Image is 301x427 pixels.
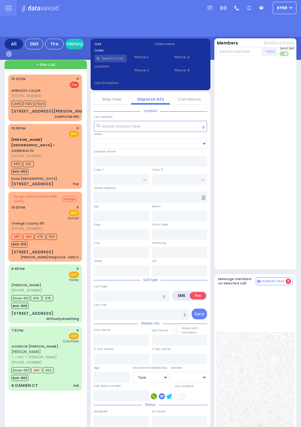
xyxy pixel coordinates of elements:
div: hsp [73,182,79,186]
div: EMS [25,39,43,49]
span: [PERSON_NAME][GEOGRAPHIC_DATA] - [11,137,55,148]
label: Room [152,204,161,209]
span: FD26 [35,101,46,107]
span: BUS-906 [11,303,29,309]
label: Call Info [94,303,106,307]
label: Call Type [94,284,107,289]
label: Last Name [152,328,168,333]
div: [STREET_ADDRESS] [11,181,53,187]
span: EMS [69,210,79,216]
label: Township [152,241,166,245]
span: Phone 4 [174,68,206,73]
label: Fire [190,292,206,299]
div: Year/Month/Week/Day [133,366,169,370]
label: P First Name [94,347,113,351]
span: Valley [69,278,79,282]
div: Fall [73,383,79,388]
label: Cross 2 [152,167,163,172]
span: Driver-K51 [11,295,30,301]
span: Patient info [138,321,162,326]
span: ✕ [76,266,79,271]
div: [STREET_ADDRESS][PERSON_NAME] [11,108,89,114]
input: Search a contact [95,55,127,62]
a: Dispatch info [137,97,164,102]
span: Call type [140,278,161,282]
a: AVIGDOR [PERSON_NAME] [11,344,58,349]
div: [STREET_ADDRESS] [11,310,53,317]
a: Call History [178,97,201,102]
span: EMS [69,271,79,278]
span: + New call [36,62,55,67]
div: DUMPSTER FIRE [55,114,79,119]
span: Status [142,402,159,407]
button: Members [217,40,238,46]
span: 10:03 PM [11,205,25,210]
span: CAR5 [11,101,22,107]
span: K21 [23,161,34,167]
label: Caller name [154,42,207,46]
div: All [5,39,23,49]
label: Caller: [95,48,147,53]
span: Columbia [63,339,79,344]
span: Driver-K87 [11,367,30,373]
label: Call back number [94,384,121,388]
label: ZIP [152,259,157,263]
span: K89 [11,161,22,167]
span: EMS [69,333,79,339]
div: difficulty breathing [46,317,79,321]
button: Internal Chat 0 [256,277,293,285]
div: [PERSON_NAME] Response - Falls C [21,255,79,260]
span: 10:08 PM [11,126,25,131]
span: [PHONE_NUMBER] [11,360,42,365]
span: [PERSON_NAME] [11,349,41,354]
img: comment-alt.png [257,280,260,283]
label: En Route [152,409,166,414]
span: ky68 [277,5,287,11]
div: Ezras [GEOGRAPHIC_DATA] [11,176,57,181]
span: BUS-902 [11,169,29,175]
label: Gender [171,366,182,370]
span: K78 [42,295,53,301]
span: 7:51 PM [11,328,23,333]
span: Phone 1 [134,55,166,60]
span: BUS-903 [11,375,28,381]
label: Age [94,366,100,370]
span: BUS-910 [11,241,28,248]
span: EMS [69,131,79,137]
span: Fire [70,82,79,88]
span: ✕ [76,328,79,333]
div: 6 DAMIEN CT [11,383,38,389]
span: M14 [23,234,34,240]
input: Search member [216,47,263,56]
label: Areas [94,132,102,136]
label: Use Callback [174,384,193,388]
span: Assign communicator with county [14,194,62,203]
a: History [65,39,84,49]
span: Other building occupants [201,195,205,200]
label: Apt [94,204,99,209]
span: 0 [286,279,291,284]
span: members [182,330,197,334]
button: ky68 [273,2,296,14]
button: Notifications [264,40,294,46]
label: P Last Name [152,347,171,351]
span: K62 [43,367,54,373]
span: K101 [31,295,41,301]
a: AIZERHEALTH [11,137,55,153]
a: [PERSON_NAME] [11,283,41,287]
input: Search location here [94,121,207,132]
div: [STREET_ADDRESS] [11,249,53,255]
span: K101 [46,234,57,240]
span: Send text [279,46,295,51]
span: [PHONE_NUMBER] [11,153,42,158]
span: Internal Chat [262,279,284,283]
a: Map View [102,97,121,102]
label: State [94,259,102,263]
button: Assign [63,196,76,202]
a: WIRELESS CALLER [11,88,41,93]
span: 10:22 PM [11,77,25,81]
label: Last 3 location [95,81,151,85]
label: Call Location [94,115,113,119]
span: ✕ [76,205,79,210]
a: Orange County 911 [11,221,44,226]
